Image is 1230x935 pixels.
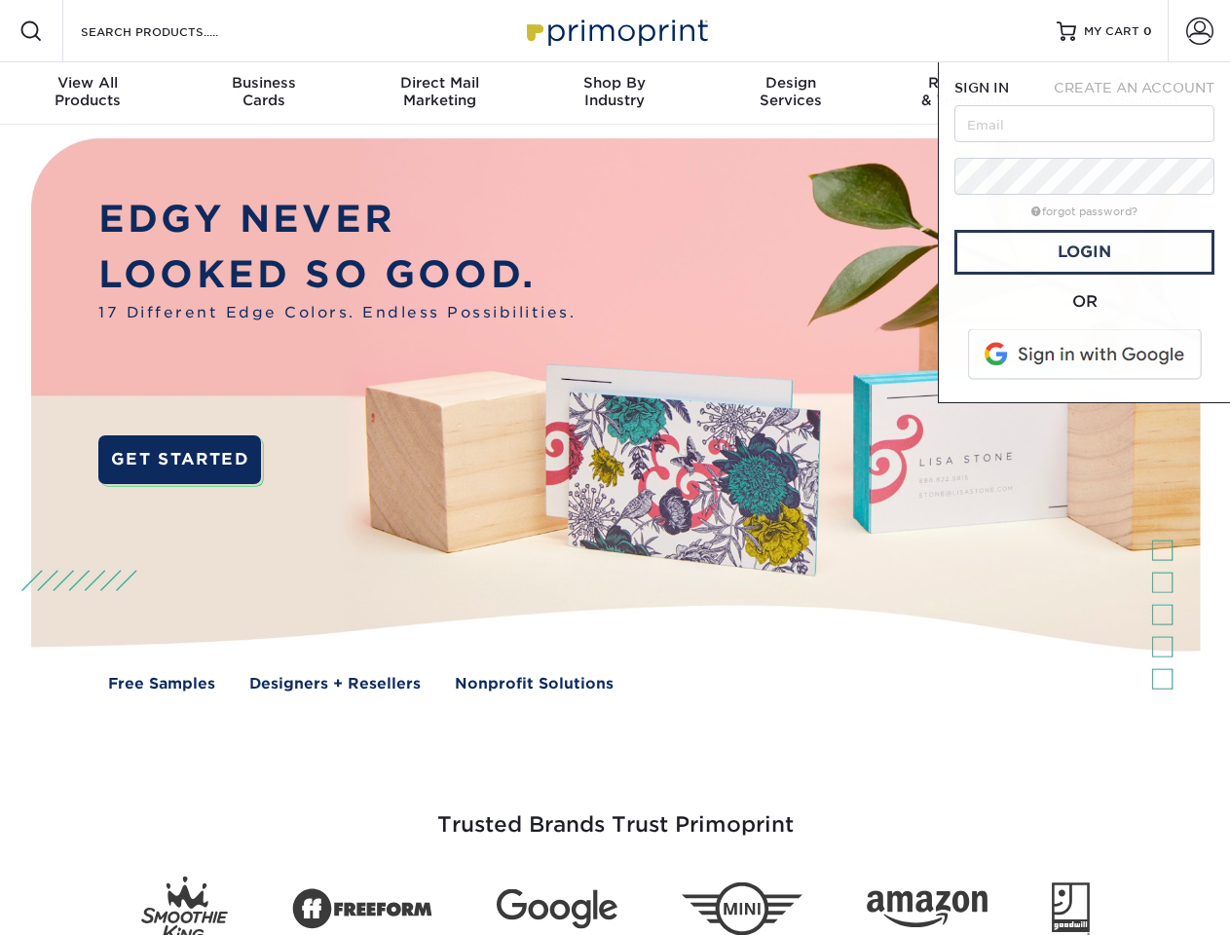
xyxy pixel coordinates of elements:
span: MY CART [1084,23,1139,40]
span: CREATE AN ACCOUNT [1054,80,1214,95]
div: Industry [527,74,702,109]
a: Nonprofit Solutions [455,673,614,695]
span: Resources [878,74,1054,92]
span: 0 [1143,24,1152,38]
span: Business [175,74,351,92]
img: Goodwill [1052,882,1090,935]
a: Resources& Templates [878,62,1054,125]
span: Direct Mail [352,74,527,92]
img: Google [497,889,617,929]
a: BusinessCards [175,62,351,125]
div: OR [954,290,1214,314]
div: Cards [175,74,351,109]
span: Design [703,74,878,92]
a: Shop ByIndustry [527,62,702,125]
div: Marketing [352,74,527,109]
a: forgot password? [1031,206,1137,218]
a: Direct MailMarketing [352,62,527,125]
iframe: Google Customer Reviews [5,876,166,928]
a: DesignServices [703,62,878,125]
input: Email [954,105,1214,142]
img: Primoprint [518,10,713,52]
a: Login [954,230,1214,275]
h3: Trusted Brands Trust Primoprint [46,766,1185,861]
a: Designers + Resellers [249,673,421,695]
a: GET STARTED [98,435,261,484]
div: Services [703,74,878,109]
span: 17 Different Edge Colors. Endless Possibilities. [98,302,576,324]
img: Amazon [867,891,988,928]
p: LOOKED SO GOOD. [98,247,576,303]
input: SEARCH PRODUCTS..... [79,19,269,43]
span: Shop By [527,74,702,92]
span: SIGN IN [954,80,1009,95]
p: EDGY NEVER [98,192,576,247]
a: Free Samples [108,673,215,695]
div: & Templates [878,74,1054,109]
